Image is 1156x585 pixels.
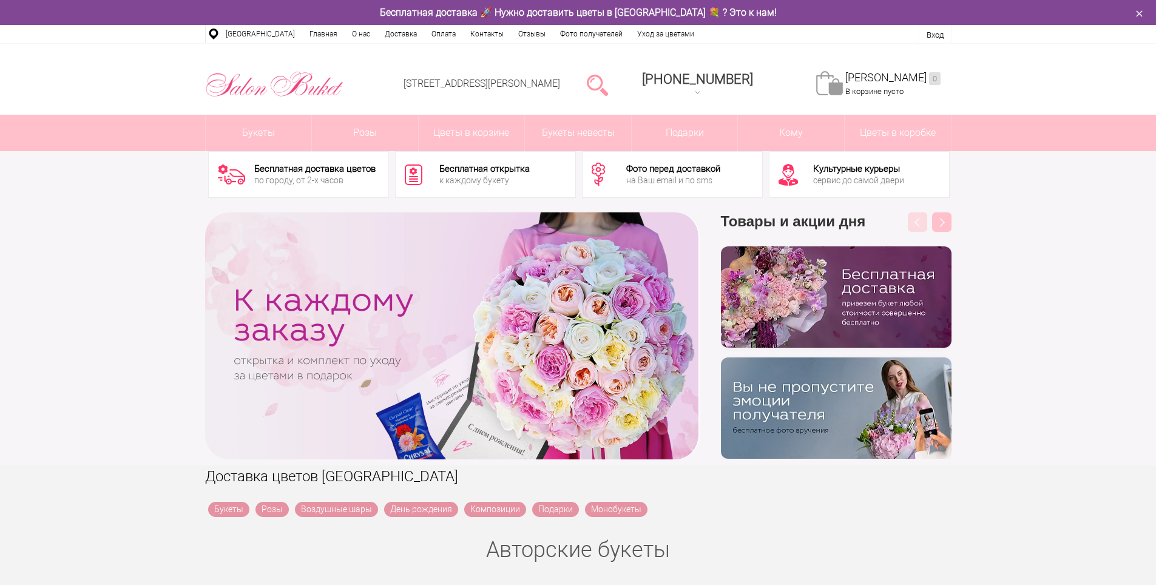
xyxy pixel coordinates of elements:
[255,502,289,517] a: Розы
[525,115,631,151] a: Букеты невесты
[206,115,312,151] a: Букеты
[813,176,904,184] div: сервис до самой двери
[419,115,525,151] a: Цветы в корзине
[642,72,753,87] span: [PHONE_NUMBER]
[205,465,952,487] h1: Доставка цветов [GEOGRAPHIC_DATA]
[721,212,952,246] h3: Товары и акции дня
[585,502,647,517] a: Монобукеты
[377,25,424,43] a: Доставка
[295,502,378,517] a: Воздушные шары
[424,25,463,43] a: Оплата
[404,78,560,89] a: [STREET_ADDRESS][PERSON_NAME]
[927,30,944,39] a: Вход
[511,25,553,43] a: Отзывы
[254,164,376,174] div: Бесплатная доставка цветов
[345,25,377,43] a: О нас
[845,115,951,151] a: Цветы в коробке
[208,502,249,517] a: Букеты
[929,72,941,85] ins: 0
[439,164,530,174] div: Бесплатная открытка
[635,67,760,102] a: [PHONE_NUMBER]
[205,69,344,100] img: Цветы Нижний Новгород
[254,176,376,184] div: по городу, от 2-х часов
[384,502,458,517] a: День рождения
[813,164,904,174] div: Культурные курьеры
[632,115,738,151] a: Подарки
[721,357,952,459] img: v9wy31nijnvkfycrkduev4dhgt9psb7e.png.webp
[463,25,511,43] a: Контакты
[626,164,720,174] div: Фото перед доставкой
[630,25,701,43] a: Уход за цветами
[845,71,941,85] a: [PERSON_NAME]
[845,87,904,96] span: В корзине пусто
[302,25,345,43] a: Главная
[196,6,961,19] div: Бесплатная доставка 🚀 Нужно доставить цветы в [GEOGRAPHIC_DATA] 💐 ? Это к нам!
[464,502,526,517] a: Композиции
[932,212,952,232] button: Next
[486,537,670,563] a: Авторские букеты
[312,115,418,151] a: Розы
[218,25,302,43] a: [GEOGRAPHIC_DATA]
[738,115,844,151] span: Кому
[626,176,720,184] div: на Ваш email и по sms
[439,176,530,184] div: к каждому букету
[721,246,952,348] img: hpaj04joss48rwypv6hbykmvk1dj7zyr.png.webp
[532,502,579,517] a: Подарки
[553,25,630,43] a: Фото получателей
